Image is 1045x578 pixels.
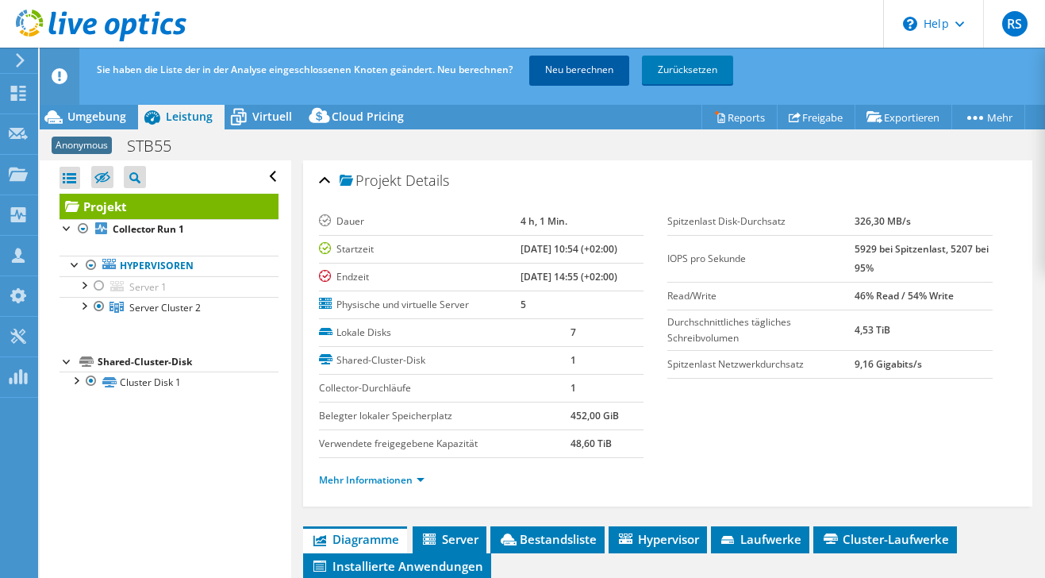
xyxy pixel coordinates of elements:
b: 4,53 TiB [855,323,890,337]
span: Server 1 [129,280,167,294]
svg: \n [903,17,917,31]
span: Projekt [340,173,401,189]
a: Mehr [951,105,1025,129]
a: Neu berechnen [529,56,629,84]
a: Server 1 [60,276,279,297]
b: [DATE] 14:55 (+02:00) [521,270,617,283]
b: 4 h, 1 Min. [521,214,567,228]
a: Cluster Disk 1 [60,372,279,392]
b: [DATE] 10:54 (+02:00) [521,242,617,256]
span: Anonymous [52,137,112,154]
label: Startzeit [319,241,521,257]
label: Endzeit [319,269,521,285]
span: Virtuell [252,109,292,124]
span: Cluster-Laufwerke [821,531,949,547]
label: Belegter lokaler Speicherplatz [319,408,571,424]
h1: STB55 [120,137,196,155]
label: Lokale Disks [319,325,571,341]
span: Sie haben die Liste der in der Analyse eingeschlossenen Knoten geändert. Neu berechnen? [97,63,513,76]
span: Installierte Anwendungen [311,558,483,574]
b: 9,16 Gigabits/s [855,357,922,371]
b: 1 [571,353,576,367]
b: 452,00 GiB [571,409,619,422]
b: 1 [571,381,576,395]
label: Physische und virtuelle Server [319,297,521,313]
span: Server Cluster 2 [129,301,201,314]
span: Leistung [166,109,213,124]
span: Umgebung [67,109,126,124]
label: Shared-Cluster-Disk [319,353,571,368]
a: Projekt [60,194,279,219]
a: Zurücksetzen [642,56,733,84]
a: Hypervisoren [60,256,279,276]
label: Spitzenlast Disk-Durchsatz [667,214,854,229]
label: Read/Write [667,288,854,304]
span: Details [405,171,449,190]
b: 7 [571,326,576,339]
a: Collector Run 1 [60,219,279,240]
a: Freigabe [777,105,855,129]
span: RS [1002,11,1028,37]
label: Dauer [319,214,521,229]
b: Collector Run 1 [113,222,184,236]
label: Spitzenlast Netzwerkdurchsatz [667,356,854,372]
a: Server Cluster 2 [60,297,279,318]
b: 5929 bei Spitzenlast, 5207 bei 95% [855,242,989,275]
b: 326,30 MB/s [855,214,911,228]
label: Collector-Durchläufe [319,380,571,396]
span: Diagramme [311,531,399,547]
b: 46% Read / 54% Write [855,289,954,302]
a: Reports [701,105,778,129]
label: Verwendete freigegebene Kapazität [319,436,571,452]
label: Durchschnittliches tägliches Schreibvolumen [667,314,854,346]
span: Laufwerke [719,531,801,547]
label: IOPS pro Sekunde [667,251,854,267]
div: Shared-Cluster-Disk [98,353,279,372]
span: Server [421,531,478,547]
span: Hypervisor [617,531,699,547]
a: Exportieren [855,105,952,129]
span: Cloud Pricing [332,109,404,124]
a: Mehr Informationen [319,473,425,487]
span: Bestandsliste [498,531,597,547]
b: 48,60 TiB [571,437,612,450]
b: 5 [521,298,526,311]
